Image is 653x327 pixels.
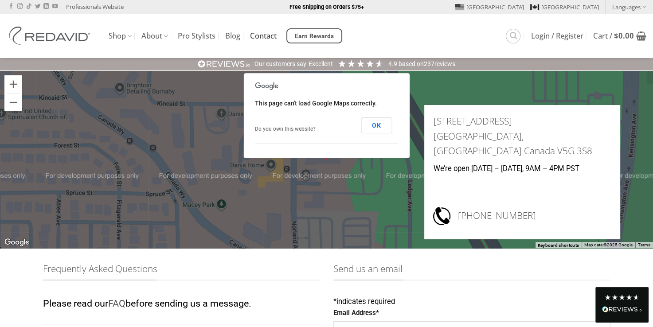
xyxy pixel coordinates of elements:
span: Based on [399,60,424,67]
a: FAQ [108,298,125,309]
a: Languages [612,0,646,13]
img: REVIEWS.io [602,306,642,312]
p: Please read our before sending us a message. [43,296,320,311]
bdi: 0.00 [614,31,634,41]
strong: Free Shipping on Orders $75+ [289,4,364,10]
a: Follow on Twitter [35,4,40,10]
a: Do you own this website? [255,126,316,132]
span: Map data ©2025 Google [584,242,633,247]
button: Zoom out [4,93,22,111]
span: 237 [424,60,434,67]
a: Shop [109,27,132,45]
div: Read All Reviews [602,304,642,316]
span: reviews [434,60,455,67]
span: Frequently Asked Questions [43,261,157,280]
a: Follow on YouTube [52,4,58,10]
a: Login / Register [531,28,583,44]
button: OK [361,117,392,133]
div: 4.92 Stars [337,59,384,68]
label: Email Address [333,308,610,319]
div: indicates required [333,296,610,308]
a: Search [506,29,520,43]
h3: [STREET_ADDRESS] [GEOGRAPHIC_DATA], [GEOGRAPHIC_DATA] Canada V5G 3S8 [433,114,611,158]
span: Cart / [593,32,634,39]
a: Follow on Facebook [8,4,14,10]
img: REVIEWS.io [198,60,250,68]
h3: [PHONE_NUMBER] [458,206,611,226]
div: 4.8 Stars [604,294,640,301]
a: Blog [225,28,240,44]
button: Keyboard shortcuts [538,242,579,249]
img: Google [2,237,31,248]
p: We’re open [DATE] – [DATE], 9AM – 4PM PST [433,163,611,175]
div: Our customers say [254,60,306,69]
a: [GEOGRAPHIC_DATA] [530,0,599,14]
div: Excellent [309,60,333,69]
a: Earn Rewards [286,28,342,43]
a: Follow on LinkedIn [43,4,49,10]
img: REDAVID Salon Products | United States [7,27,95,45]
a: Follow on Instagram [17,4,23,10]
a: Pro Stylists [178,28,215,44]
a: Contact [250,28,277,44]
span: 4.9 [388,60,399,67]
span: Login / Register [531,32,583,39]
button: Zoom in [4,75,22,93]
a: Terms (opens in new tab) [638,242,650,247]
a: View cart [593,26,646,46]
a: Open this area in Google Maps (opens a new window) [2,237,31,248]
a: [GEOGRAPHIC_DATA] [455,0,524,14]
span: Send us an email [333,261,403,280]
span: $ [614,31,618,41]
span: This page can't load Google Maps correctly. [255,100,377,107]
span: Earn Rewards [295,31,334,41]
div: Read All Reviews [595,287,649,323]
a: About [141,27,168,45]
a: Follow on TikTok [26,4,31,10]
